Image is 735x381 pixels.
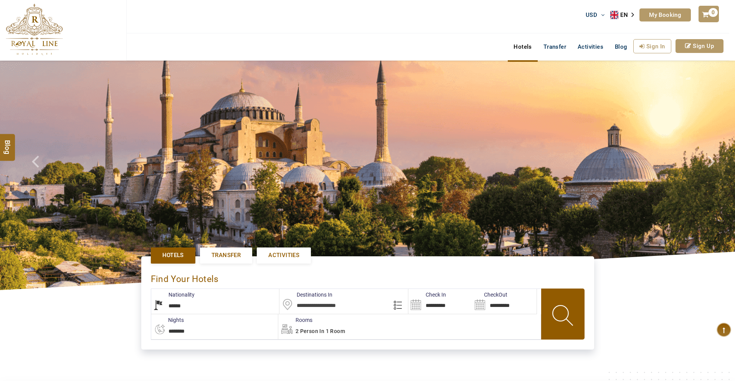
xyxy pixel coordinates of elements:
[538,39,572,54] a: Transfer
[610,9,639,21] div: Language
[268,251,299,259] span: Activities
[639,8,691,21] a: My Booking
[257,247,311,263] a: Activities
[279,291,332,299] label: Destinations In
[472,289,537,314] input: Search
[610,9,639,21] aside: Language selected: English
[699,6,718,22] a: 0
[709,8,718,17] span: 0
[211,251,241,259] span: Transfer
[408,289,472,314] input: Search
[151,291,195,299] label: Nationality
[698,61,735,290] a: Check next image
[296,328,345,334] span: 2 Person in 1 Room
[278,316,312,324] label: Rooms
[22,61,59,290] a: Check next prev
[472,291,507,299] label: CheckOut
[586,12,597,18] span: USD
[615,43,628,50] span: Blog
[676,39,723,53] a: Sign Up
[200,247,252,263] a: Transfer
[609,39,633,54] a: Blog
[3,140,13,147] span: Blog
[508,39,537,54] a: Hotels
[151,266,585,289] div: Find Your Hotels
[633,39,671,53] a: Sign In
[151,316,184,324] label: nights
[162,251,184,259] span: Hotels
[6,3,63,55] img: The Royal Line Holidays
[408,291,446,299] label: Check In
[572,39,609,54] a: Activities
[610,9,639,21] a: EN
[151,247,195,263] a: Hotels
